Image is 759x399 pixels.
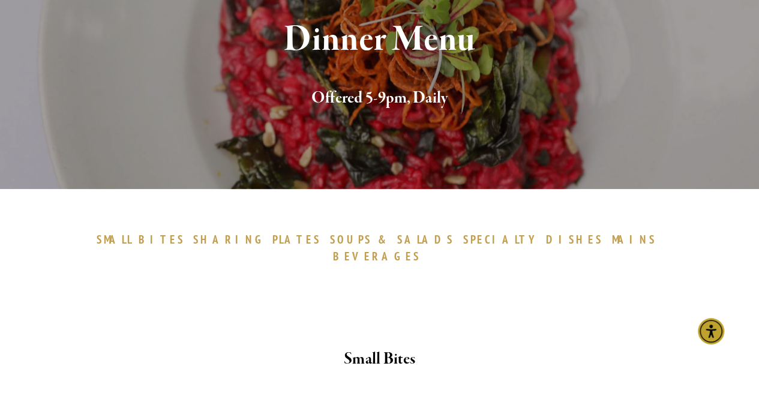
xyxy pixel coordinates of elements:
span: MAINS [611,232,656,247]
a: SMALLBITES [97,232,191,247]
span: BEVERAGES [333,249,421,263]
span: SMALL [97,232,133,247]
span: SPECIALTY [463,232,540,247]
h1: Dinner Menu [79,20,680,59]
span: SALADS [397,232,454,247]
span: PLATES [272,232,321,247]
h2: Offered 5-9pm, Daily [79,86,680,111]
a: SOUPS&SALADS [330,232,460,247]
a: SHARINGPLATES [193,232,326,247]
span: SOUPS [330,232,372,247]
span: & [377,232,391,247]
span: SHARING [193,232,266,247]
div: Accessibility Menu [698,318,724,344]
a: BEVERAGES [333,249,427,263]
strong: Small Bites [344,349,415,370]
span: DISHES [546,232,603,247]
a: MAINS [611,232,662,247]
span: BITES [139,232,185,247]
a: SPECIALTYDISHES [463,232,608,247]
